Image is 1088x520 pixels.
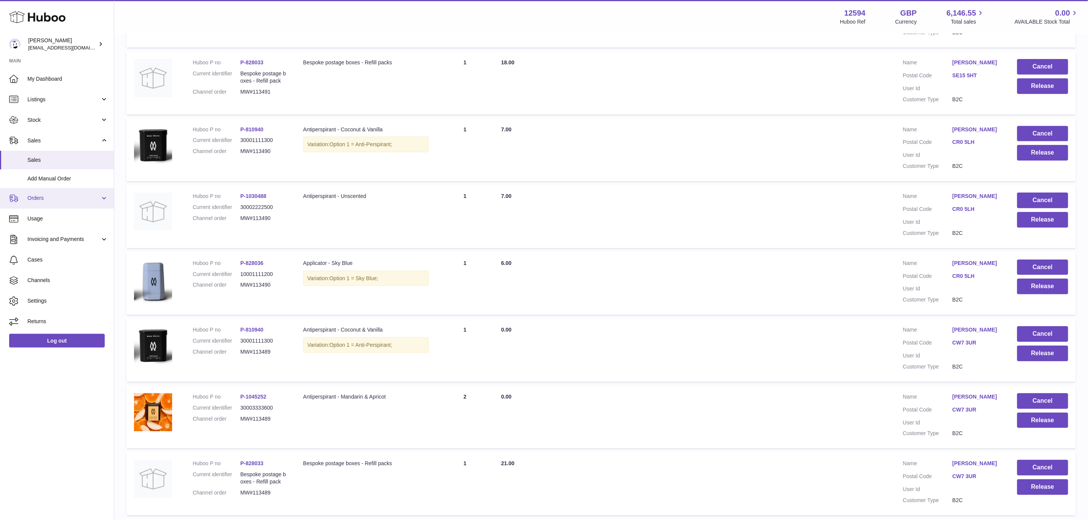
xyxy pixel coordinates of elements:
[193,137,240,144] dt: Current identifier
[436,185,494,248] td: 1
[193,148,240,155] dt: Channel order
[501,193,511,199] span: 7.00
[903,59,952,68] dt: Name
[193,348,240,356] dt: Channel order
[436,252,494,315] td: 1
[240,460,264,466] a: P-828033
[903,296,952,303] dt: Customer Type
[840,18,866,26] div: Huboo Ref
[895,18,917,26] div: Currency
[240,394,267,400] a: P-1045252
[27,215,108,222] span: Usage
[1015,8,1079,26] a: 0.00 AVAILABLE Stock Total
[903,497,952,504] dt: Customer Type
[193,260,240,267] dt: Huboo P no
[947,8,976,18] span: 6,146.55
[27,195,100,202] span: Orders
[27,277,108,284] span: Channels
[952,72,1002,79] a: SE15 5HT
[303,126,429,133] div: Antiperspirant - Coconut & Vanilla
[903,363,952,370] dt: Customer Type
[952,260,1002,267] a: [PERSON_NAME]
[27,156,108,164] span: Sales
[240,327,264,333] a: P-810940
[193,271,240,278] dt: Current identifier
[436,51,494,115] td: 1
[240,137,288,144] dd: 30001111300
[947,8,985,26] a: 6,146.55 Total sales
[240,260,264,266] a: P-828036
[1017,260,1068,275] button: Cancel
[903,352,952,359] dt: User Id
[193,204,240,211] dt: Current identifier
[952,497,1002,504] dd: B2C
[952,193,1002,200] a: [PERSON_NAME]
[193,337,240,345] dt: Current identifier
[952,473,1002,480] a: CW7 3UR
[903,230,952,237] dt: Customer Type
[134,59,172,97] img: no-photo.jpg
[193,281,240,289] dt: Channel order
[952,273,1002,280] a: CR0 5LH
[240,204,288,211] dd: 30002222500
[952,96,1002,103] dd: B2C
[903,285,952,292] dt: User Id
[436,452,494,515] td: 1
[240,337,288,345] dd: 30001111300
[303,193,429,200] div: Antiperspirant - Unscented
[952,460,1002,467] a: [PERSON_NAME]
[240,126,264,132] a: P-810940
[27,116,100,124] span: Stock
[903,260,952,269] dt: Name
[952,206,1002,213] a: CR0 5LH
[27,318,108,325] span: Returns
[1017,145,1068,161] button: Release
[303,260,429,267] div: Applicator - Sky Blue
[240,193,267,199] a: P-1030488
[501,327,511,333] span: 0.00
[436,386,494,449] td: 2
[193,471,240,485] dt: Current identifier
[951,18,985,26] span: Total sales
[303,393,429,400] div: Antiperspirant - Mandarin & Apricot
[303,337,429,353] div: Variation:
[303,137,429,152] div: Variation:
[303,271,429,286] div: Variation:
[193,215,240,222] dt: Channel order
[1015,18,1079,26] span: AVAILABLE Stock Total
[134,326,172,365] img: 125941691598714.png
[501,260,511,266] span: 6.00
[501,394,511,400] span: 0.00
[952,363,1002,370] dd: B2C
[240,281,288,289] dd: MW#113490
[952,139,1002,146] a: CR0 5LH
[952,59,1002,66] a: [PERSON_NAME]
[903,126,952,135] dt: Name
[1017,126,1068,142] button: Cancel
[303,59,429,66] div: Bespoke postage boxes - Refill packs
[952,430,1002,437] dd: B2C
[1017,393,1068,409] button: Cancel
[501,460,514,466] span: 21.00
[1017,479,1068,495] button: Release
[1017,78,1068,94] button: Release
[193,70,240,85] dt: Current identifier
[1017,326,1068,342] button: Cancel
[844,8,866,18] strong: 12594
[903,219,952,226] dt: User Id
[329,342,392,348] span: Option 1 = Anti-Perspirant;
[436,319,494,382] td: 1
[903,85,952,92] dt: User Id
[329,275,378,281] span: Option 1 = Sky Blue;
[903,406,952,415] dt: Postal Code
[303,460,429,467] div: Bespoke postage boxes - Refill packs
[952,163,1002,170] dd: B2C
[27,75,108,83] span: My Dashboard
[903,460,952,469] dt: Name
[952,326,1002,333] a: [PERSON_NAME]
[193,193,240,200] dt: Huboo P no
[501,126,511,132] span: 7.00
[903,96,952,103] dt: Customer Type
[9,334,105,348] a: Log out
[240,148,288,155] dd: MW#113490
